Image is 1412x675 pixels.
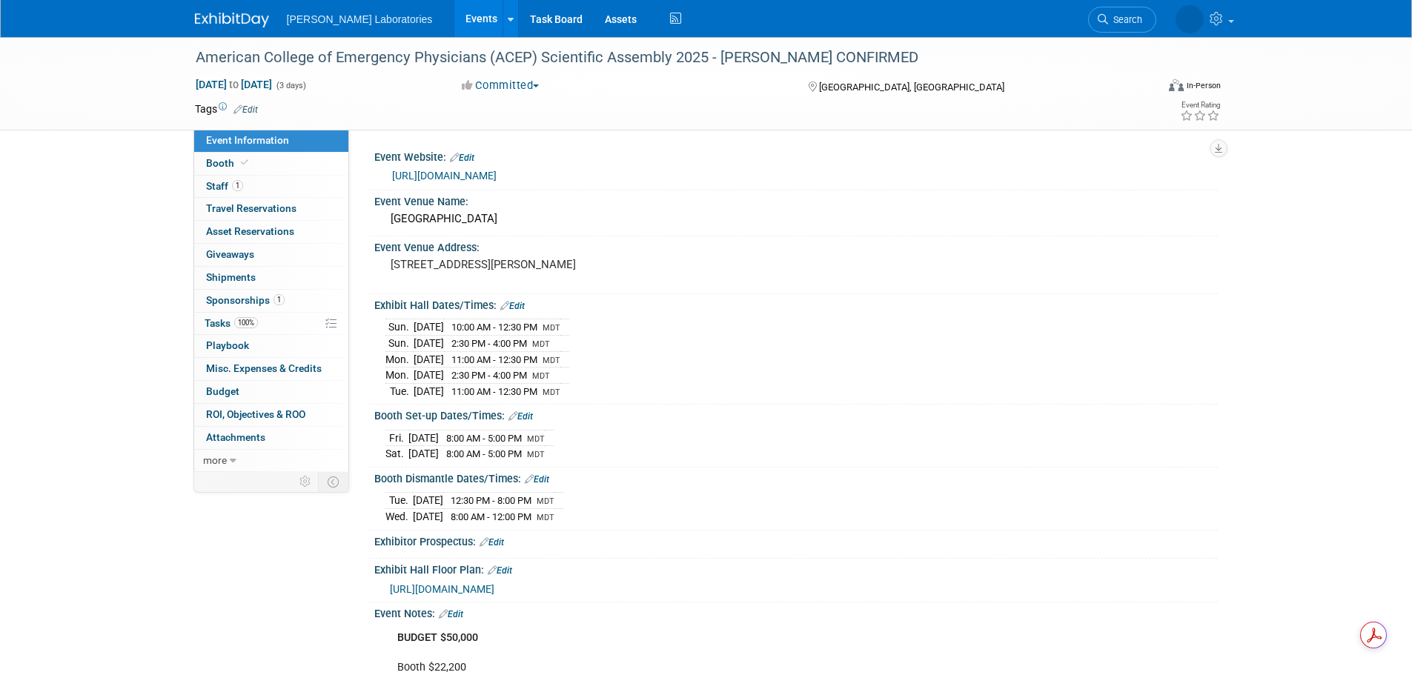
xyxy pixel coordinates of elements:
[480,537,504,548] a: Edit
[194,427,348,449] a: Attachments
[1088,7,1156,33] a: Search
[537,496,554,506] span: MDT
[194,198,348,220] a: Travel Reservations
[374,294,1218,313] div: Exhibit Hall Dates/Times:
[374,531,1218,550] div: Exhibitor Prospectus:
[287,13,433,25] span: [PERSON_NAME] Laboratories
[206,385,239,397] span: Budget
[194,358,348,380] a: Misc. Expenses & Credits
[1186,80,1221,91] div: In-Person
[385,430,408,446] td: Fri.
[543,356,560,365] span: MDT
[391,258,709,271] pre: [STREET_ADDRESS][PERSON_NAME]
[194,290,348,312] a: Sponsorships1
[194,267,348,289] a: Shipments
[194,176,348,198] a: Staff1
[195,13,269,27] img: ExhibitDay
[527,450,545,459] span: MDT
[318,472,348,491] td: Toggle Event Tabs
[532,339,550,349] span: MDT
[374,190,1218,209] div: Event Venue Name:
[543,323,560,333] span: MDT
[819,82,1004,93] span: [GEOGRAPHIC_DATA], [GEOGRAPHIC_DATA]
[194,244,348,266] a: Giveaways
[234,317,258,328] span: 100%
[194,153,348,175] a: Booth
[205,317,258,329] span: Tasks
[451,495,531,506] span: 12:30 PM - 8:00 PM
[194,335,348,357] a: Playbook
[385,368,414,384] td: Mon.
[194,221,348,243] a: Asset Reservations
[543,388,560,397] span: MDT
[451,386,537,397] span: 11:00 AM - 12:30 PM
[508,411,533,422] a: Edit
[488,565,512,576] a: Edit
[206,362,322,374] span: Misc. Expenses & Credits
[275,81,306,90] span: (3 days)
[194,130,348,152] a: Event Information
[194,381,348,403] a: Budget
[206,134,289,146] span: Event Information
[293,472,319,491] td: Personalize Event Tab Strip
[374,559,1218,578] div: Exhibit Hall Floor Plan:
[206,271,256,283] span: Shipments
[385,446,408,462] td: Sat.
[194,450,348,472] a: more
[385,336,414,352] td: Sun.
[451,354,537,365] span: 11:00 AM - 12:30 PM
[206,202,296,214] span: Travel Reservations
[385,319,414,336] td: Sun.
[206,225,294,237] span: Asset Reservations
[537,513,554,522] span: MDT
[500,301,525,311] a: Edit
[527,434,545,444] span: MDT
[385,493,413,509] td: Tue.
[439,609,463,619] a: Edit
[241,159,248,167] i: Booth reservation complete
[274,294,285,305] span: 1
[374,602,1218,622] div: Event Notes:
[413,509,443,525] td: [DATE]
[194,313,348,335] a: Tasks100%
[414,368,444,384] td: [DATE]
[1180,102,1220,109] div: Event Rating
[1176,5,1204,33] img: Tisha Davis
[451,511,531,522] span: 8:00 AM - 12:00 PM
[446,433,522,444] span: 8:00 AM - 5:00 PM
[203,454,227,466] span: more
[385,351,414,368] td: Mon.
[385,509,413,525] td: Wed.
[374,468,1218,487] div: Booth Dismantle Dates/Times:
[390,583,494,595] a: [URL][DOMAIN_NAME]
[451,322,537,333] span: 10:00 AM - 12:30 PM
[206,157,251,169] span: Booth
[374,236,1218,255] div: Event Venue Address:
[233,104,258,115] a: Edit
[374,405,1218,424] div: Booth Set-up Dates/Times:
[1108,14,1142,25] span: Search
[408,446,439,462] td: [DATE]
[374,146,1218,165] div: Event Website:
[195,78,273,91] span: [DATE] [DATE]
[227,79,241,90] span: to
[525,474,549,485] a: Edit
[206,294,285,306] span: Sponsorships
[451,338,527,349] span: 2:30 PM - 4:00 PM
[451,370,527,381] span: 2:30 PM - 4:00 PM
[1069,77,1222,99] div: Event Format
[408,430,439,446] td: [DATE]
[190,44,1134,71] div: American College of Emergency Physicians (ACEP) Scientific Assembly 2025 - [PERSON_NAME] CONFIRMED
[194,404,348,426] a: ROI, Objectives & ROO
[206,180,243,192] span: Staff
[414,351,444,368] td: [DATE]
[413,493,443,509] td: [DATE]
[232,180,243,191] span: 1
[206,248,254,260] span: Giveaways
[414,319,444,336] td: [DATE]
[532,371,550,381] span: MDT
[385,383,414,399] td: Tue.
[397,631,478,644] b: BUDGET $50,000
[206,339,249,351] span: Playbook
